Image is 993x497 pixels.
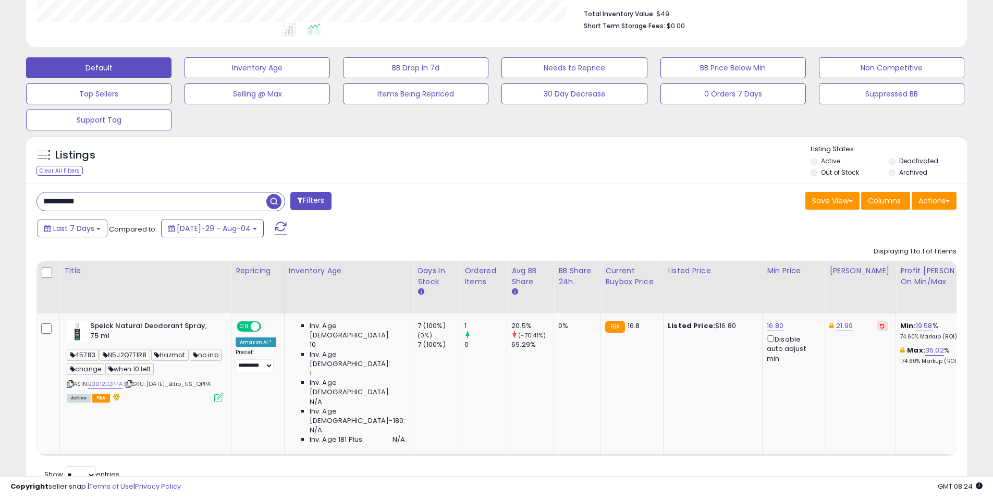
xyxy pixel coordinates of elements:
[418,331,432,340] small: (0%)
[135,481,181,491] a: Privacy Policy
[584,7,949,19] li: $49
[861,192,910,210] button: Columns
[190,349,222,361] span: no inb
[660,83,806,104] button: 0 Orders 7 Days
[67,321,88,342] img: 31AA-vq0VgL._SL40_.jpg
[511,321,554,331] div: 20.5%
[938,481,983,491] span: 2025-08-12 08:24 GMT
[900,346,987,365] div: %
[161,220,264,237] button: [DATE]-29 - Aug-04
[290,192,331,210] button: Filters
[628,321,640,331] span: 16.8
[668,321,754,331] div: $16.80
[92,394,110,403] span: FBA
[464,340,507,349] div: 0
[124,380,211,388] span: | SKU: [DATE]_Bdro_US_QPPA
[36,166,83,176] div: Clear All Filters
[310,426,322,435] span: N/A
[310,340,316,349] span: 10
[418,287,424,297] small: Days In Stock.
[511,287,518,297] small: Avg BB Share.
[177,223,251,234] span: [DATE]-29 - Aug-04
[238,322,251,331] span: ON
[67,321,223,401] div: ASIN:
[584,21,665,30] b: Short Term Storage Fees:
[900,358,987,365] p: 174.60% Markup (ROI)
[819,83,964,104] button: Suppressed BB
[151,349,189,361] span: Hazmat
[912,192,957,210] button: Actions
[874,247,957,257] div: Displaying 1 to 1 of 1 items
[418,321,460,331] div: 7 (100%)
[53,223,94,234] span: Last 7 Days
[558,265,596,287] div: BB Share 24h.
[10,482,181,492] div: seller snap | |
[236,349,276,372] div: Preset:
[464,321,507,331] div: 1
[418,265,456,287] div: Days In Stock
[67,394,91,403] span: All listings currently available for purchase on Amazon
[511,265,549,287] div: Avg BB Share
[418,340,460,349] div: 7 (100%)
[899,168,927,177] label: Archived
[236,337,276,347] div: Amazon AI *
[900,333,987,341] p: 74.60% Markup (ROI)
[393,435,405,444] span: N/A
[185,83,330,104] button: Selling @ Max
[668,265,758,276] div: Listed Price
[26,83,171,104] button: Top Sellers
[310,407,405,426] span: Inv. Age [DEMOGRAPHIC_DATA]-180:
[185,57,330,78] button: Inventory Age
[310,321,405,340] span: Inv. Age [DEMOGRAPHIC_DATA]:
[90,321,217,343] b: Speick Natural Deodorant Spray, 75 ml
[67,363,104,375] span: change
[38,220,107,237] button: Last 7 Days
[44,469,119,479] span: Show: entries
[518,331,546,340] small: (-70.41%)
[605,265,659,287] div: Current Buybox Price
[26,110,171,130] button: Support Tag
[660,57,806,78] button: BB Price Below Min
[289,265,409,276] div: Inventory Age
[89,481,133,491] a: Terms of Use
[899,156,938,165] label: Deactivated
[900,265,990,287] div: Profit [PERSON_NAME] on Min/Max
[558,321,593,331] div: 0%
[819,57,964,78] button: Non Competitive
[767,321,783,331] a: 16.80
[55,148,95,163] h5: Listings
[900,321,916,331] b: Min:
[64,265,227,276] div: Title
[907,345,925,355] b: Max:
[821,168,859,177] label: Out of Stock
[667,21,685,31] span: $0.00
[26,57,171,78] button: Default
[260,322,276,331] span: OFF
[925,345,944,356] a: 35.02
[767,333,817,363] div: Disable auto adjust min
[811,144,967,154] p: Listing States:
[310,369,312,378] span: 1
[343,83,488,104] button: Items Being Repriced
[464,265,502,287] div: Ordered Items
[10,481,48,491] strong: Copyright
[310,435,364,444] span: Inv. Age 181 Plus:
[584,9,655,18] b: Total Inventory Value:
[310,378,405,397] span: Inv. Age [DEMOGRAPHIC_DATA]:
[67,349,99,361] span: 45783
[501,57,647,78] button: Needs to Reprice
[343,57,488,78] button: BB Drop in 7d
[821,156,840,165] label: Active
[767,265,820,276] div: Min Price
[310,350,405,369] span: Inv. Age [DEMOGRAPHIC_DATA]:
[868,196,901,206] span: Columns
[916,321,933,331] a: 19.58
[110,393,121,401] i: hazardous material
[501,83,647,104] button: 30 Day Decrease
[88,380,122,389] a: B0012LQPPA
[605,321,624,333] small: FBA
[900,321,987,341] div: %
[100,349,150,361] span: N5J2Q7T1R8
[805,192,860,210] button: Save View
[829,265,891,276] div: [PERSON_NAME]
